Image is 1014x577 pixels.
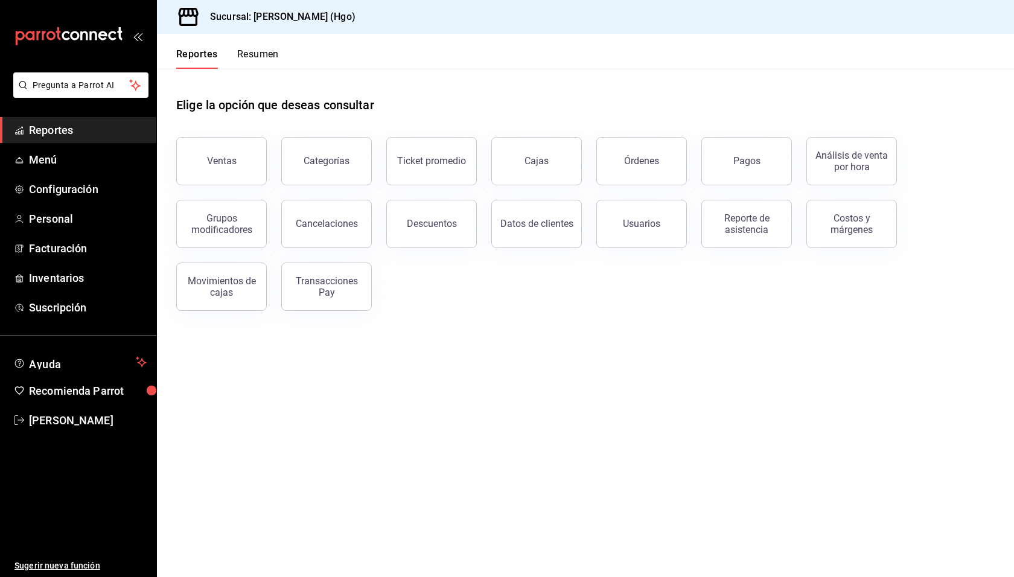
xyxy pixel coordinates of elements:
[500,218,573,229] div: Datos de clientes
[397,155,466,167] div: Ticket promedio
[289,275,364,298] div: Transacciones Pay
[237,48,279,69] button: Resumen
[806,137,897,185] button: Análisis de venta por hora
[29,383,147,399] span: Recomienda Parrot
[13,72,148,98] button: Pregunta a Parrot AI
[623,218,660,229] div: Usuarios
[386,137,477,185] button: Ticket promedio
[29,181,147,197] span: Configuración
[184,212,259,235] div: Grupos modificadores
[491,200,582,248] button: Datos de clientes
[701,137,792,185] button: Pagos
[281,200,372,248] button: Cancelaciones
[304,155,349,167] div: Categorías
[386,200,477,248] button: Descuentos
[296,218,358,229] div: Cancelaciones
[814,212,889,235] div: Costos y márgenes
[525,154,549,168] div: Cajas
[806,200,897,248] button: Costos y márgenes
[596,137,687,185] button: Órdenes
[176,96,374,114] h1: Elige la opción que deseas consultar
[29,299,147,316] span: Suscripción
[733,155,760,167] div: Pagos
[29,355,131,369] span: Ayuda
[701,200,792,248] button: Reporte de asistencia
[176,200,267,248] button: Grupos modificadores
[200,10,356,24] h3: Sucursal: [PERSON_NAME] (Hgo)
[407,218,457,229] div: Descuentos
[133,31,142,41] button: open_drawer_menu
[176,48,279,69] div: navigation tabs
[29,270,147,286] span: Inventarios
[814,150,889,173] div: Análisis de venta por hora
[596,200,687,248] button: Usuarios
[624,155,659,167] div: Órdenes
[29,240,147,257] span: Facturación
[176,263,267,311] button: Movimientos de cajas
[33,79,130,92] span: Pregunta a Parrot AI
[29,412,147,429] span: [PERSON_NAME]
[8,88,148,100] a: Pregunta a Parrot AI
[491,137,582,185] a: Cajas
[709,212,784,235] div: Reporte de asistencia
[29,151,147,168] span: Menú
[14,559,147,572] span: Sugerir nueva función
[207,155,237,167] div: Ventas
[281,263,372,311] button: Transacciones Pay
[29,122,147,138] span: Reportes
[184,275,259,298] div: Movimientos de cajas
[176,137,267,185] button: Ventas
[281,137,372,185] button: Categorías
[176,48,218,69] button: Reportes
[29,211,147,227] span: Personal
